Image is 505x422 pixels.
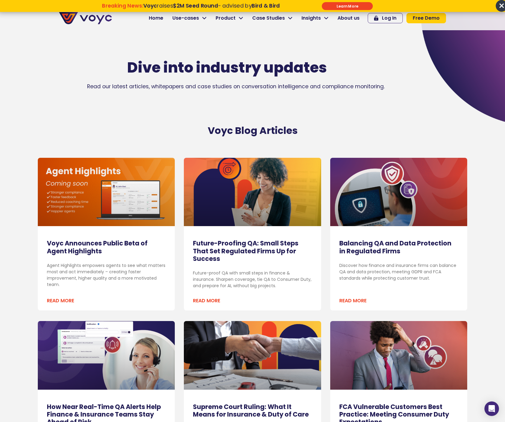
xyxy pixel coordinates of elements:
a: Home [144,12,168,24]
span: Log In [382,16,396,21]
a: Log In [368,13,403,23]
span: Home [149,15,163,22]
a: Use-cases [168,12,211,24]
div: Breaking News: Voyc raises $2M Seed Round - advised by Bird & Bird [75,2,307,15]
span: Insights [301,15,321,22]
span: Case Studies [252,15,285,22]
div: Submit [322,2,373,10]
a: Supreme Court Ruling: What It Means for Insurance & Duty of Care [193,402,309,419]
img: voyc-full-logo [59,12,112,24]
a: Balancing QA and Data Protection in Regulated Firms [339,239,451,255]
p: Agent Highlights empowers agents to see what matters most and act immediately – creating faster i... [47,262,166,288]
strong: Bird & Bird [252,2,280,9]
h1: Dive into industry updates [59,59,395,76]
strong: Breaking News: [102,2,143,9]
p: Discover how finance and insurance firms can balance QA and data protection, meeting GDPR and FCA... [339,262,458,281]
span: Use-cases [172,15,199,22]
span: Product [216,15,236,22]
span: Free Demo [413,16,440,21]
a: Read more about Balancing QA and Data Protection in Regulated Firms [339,297,367,304]
p: Read our latest articles, whitepapers and case studies on conversation intelligence and complianc... [59,83,413,90]
a: Case Studies [248,12,297,24]
a: Future-Proofing QA: Small Steps That Set Regulated Firms Up for Success [193,239,298,263]
a: Voyc Announces Public Beta of Agent Highlights [47,239,148,255]
h2: Voyc Blog Articles [80,125,425,136]
span: About us [337,15,360,22]
a: Insights [297,12,333,24]
a: Product [211,12,248,24]
a: Free Demo [406,13,446,23]
a: Read more about Future-Proofing QA: Small Steps That Set Regulated Firms Up for Success [193,297,220,304]
div: Open Intercom Messenger [484,401,499,416]
a: Read more about Voyc Announces Public Beta of Agent Highlights [47,297,74,304]
p: Future-proof QA with small steps in finance & insurance. Sharpen coverage, tie QA to Consumer Dut... [193,270,312,289]
strong: $2M Seed Round [173,2,218,9]
strong: Voyc [143,2,157,9]
a: About us [333,12,364,24]
span: raises - advised by [143,2,280,9]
